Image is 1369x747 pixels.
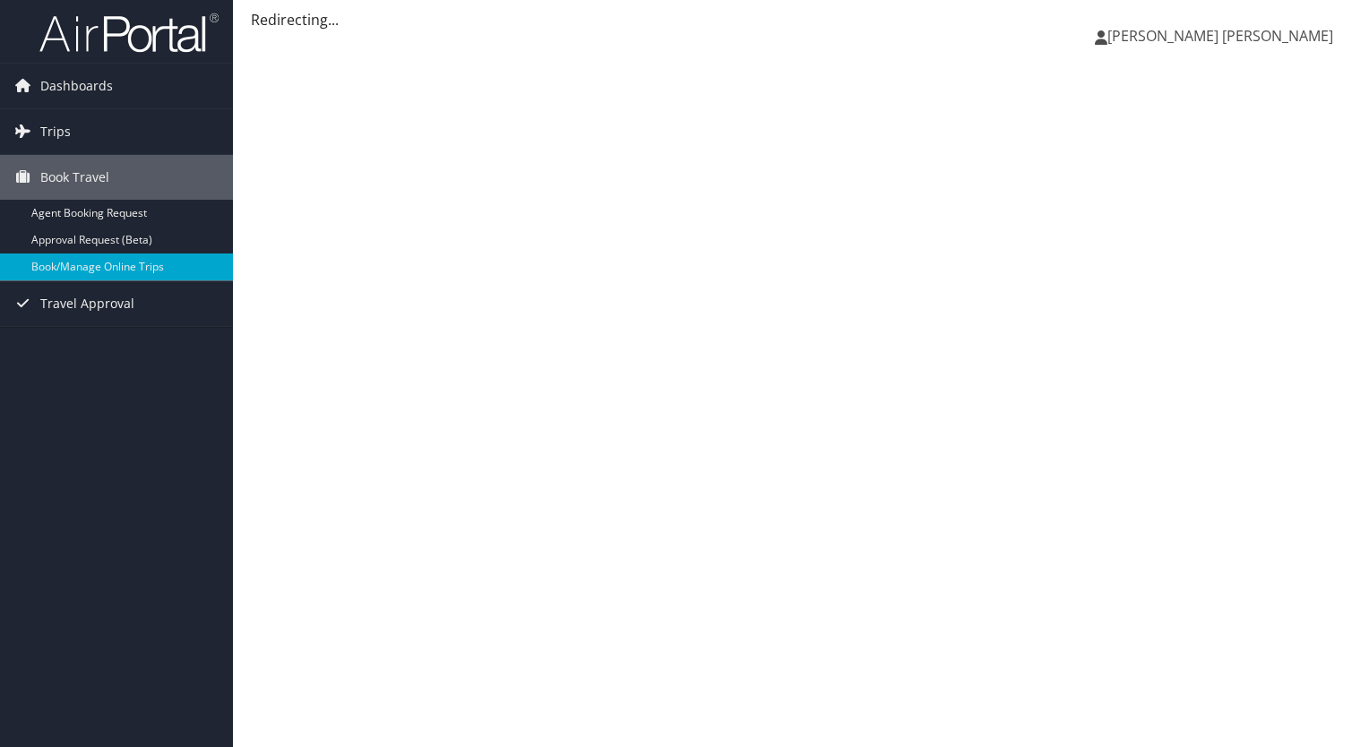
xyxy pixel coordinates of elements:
[40,155,109,200] span: Book Travel
[40,64,113,108] span: Dashboards
[1107,26,1333,46] span: [PERSON_NAME] [PERSON_NAME]
[39,12,219,54] img: airportal-logo.png
[251,9,1351,30] div: Redirecting...
[40,109,71,154] span: Trips
[1095,9,1351,63] a: [PERSON_NAME] [PERSON_NAME]
[40,281,134,326] span: Travel Approval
